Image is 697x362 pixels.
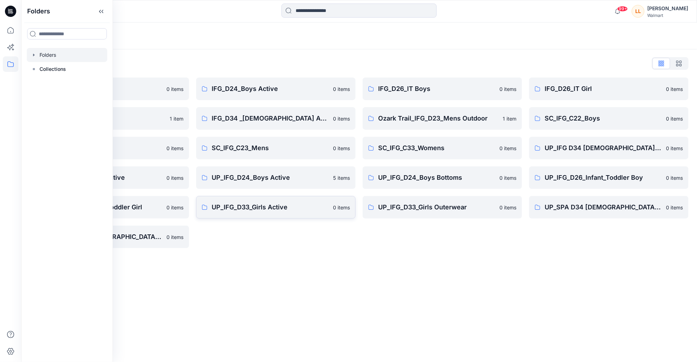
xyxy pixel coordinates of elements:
p: Collections [40,65,66,73]
p: 0 items [166,145,183,152]
a: UP_SPA D34 [DEMOGRAPHIC_DATA] Knit Tops0 items [529,196,689,219]
a: UP_IFG_D26_Infant_Toddler Boy0 items [529,166,689,189]
a: UP_IFG_D24_Boys Bottoms0 items [363,166,522,189]
a: UP_IFG D34 [DEMOGRAPHIC_DATA] Active0 items [529,137,689,159]
p: 0 items [666,174,683,182]
a: Ozark Trail_IFG_D23_Mens Outdoor1 item [363,107,522,130]
p: 0 items [333,85,350,93]
p: IFG_D24_Boys Active [212,84,329,94]
p: UP_IFG D34 [DEMOGRAPHIC_DATA] Active [545,143,662,153]
a: IFG_D26_IT Boys0 items [363,78,522,100]
p: SC_IFG_C22_Boys [545,113,662,123]
p: 1 item [170,115,183,122]
p: 0 items [166,204,183,211]
p: IFG_D26_IT Girl [545,84,662,94]
p: 0 items [666,115,683,122]
p: SC_IFG_C23_Mens [212,143,329,153]
a: SC_IFG_C23_Mens0 items [196,137,356,159]
p: 0 items [499,204,516,211]
div: LL [632,5,644,18]
a: SC_IFG_C33_Womens0 items [363,137,522,159]
p: 0 items [333,115,350,122]
p: UP_IFG_D24_Boys Active [212,173,329,183]
a: UP_IFG_D24_Boys Active5 items [196,166,356,189]
p: 0 items [499,85,516,93]
a: SC_IFG_C22_Boys0 items [529,107,689,130]
a: UP_IFG_D33_Girls Outerwear0 items [363,196,522,219]
p: 0 items [666,204,683,211]
p: 0 items [166,174,183,182]
p: IFG_D34 _[DEMOGRAPHIC_DATA] Active [212,113,329,123]
div: Walmart [647,13,688,18]
p: 0 items [499,145,516,152]
p: 0 items [166,85,183,93]
p: 5 items [333,174,350,182]
p: 0 items [666,85,683,93]
p: UP_SPA D34 [DEMOGRAPHIC_DATA] Knit Tops [545,202,662,212]
a: IFG_D34 _[DEMOGRAPHIC_DATA] Active0 items [196,107,356,130]
p: UP_IFG_D33_Girls Outerwear [378,202,495,212]
p: 1 item [503,115,516,122]
p: IFG_D26_IT Boys [378,84,495,94]
p: 0 items [666,145,683,152]
div: [PERSON_NAME] [647,4,688,13]
span: 99+ [617,6,628,12]
p: 0 items [333,204,350,211]
a: UP_IFG_D33_Girls Active0 items [196,196,356,219]
p: 0 items [333,145,350,152]
p: UP_IFG_D33_Girls Active [212,202,329,212]
p: Ozark Trail_IFG_D23_Mens Outdoor [378,113,498,123]
a: IFG_D24_Boys Active0 items [196,78,356,100]
p: SC_IFG_C33_Womens [378,143,495,153]
p: UP_IFG_D24_Boys Bottoms [378,173,495,183]
p: 0 items [499,174,516,182]
p: 0 items [166,233,183,241]
p: UP_IFG_D26_Infant_Toddler Boy [545,173,662,183]
a: IFG_D26_IT Girl0 items [529,78,689,100]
